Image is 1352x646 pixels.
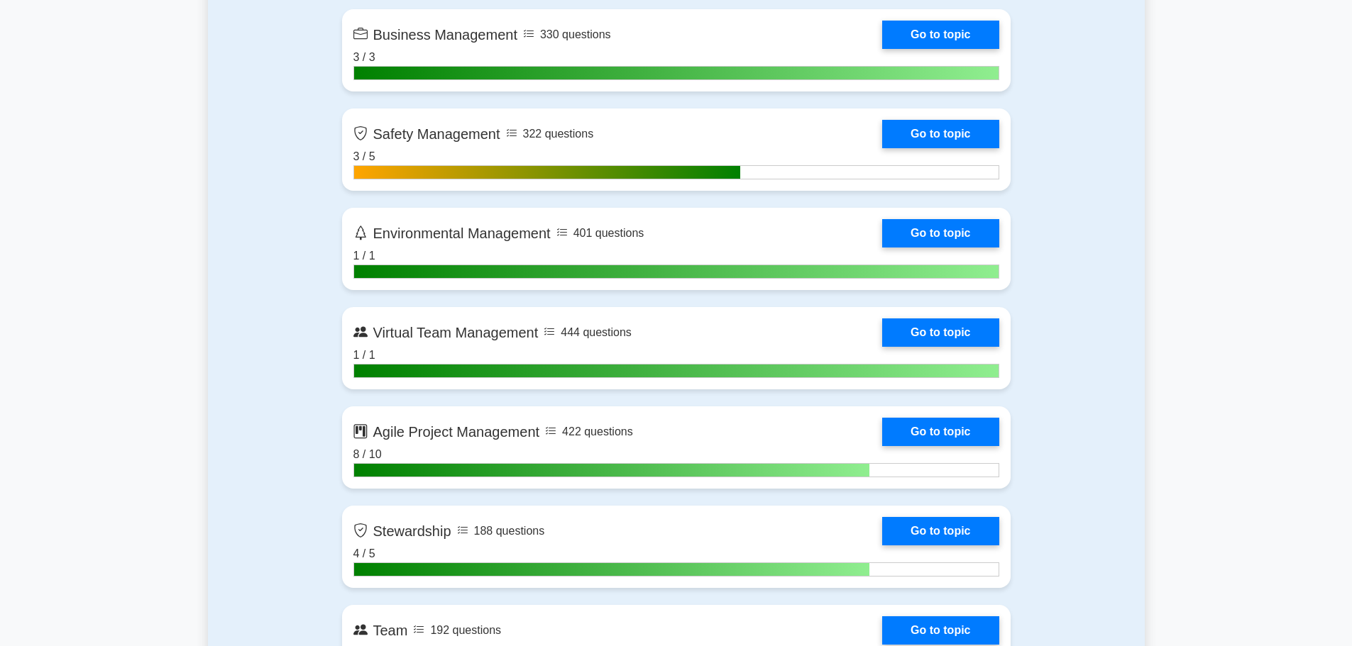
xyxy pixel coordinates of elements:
a: Go to topic [882,219,999,247]
a: Go to topic [882,21,999,49]
a: Go to topic [882,318,999,347]
a: Go to topic [882,616,999,645]
a: Go to topic [882,120,999,148]
a: Go to topic [882,418,999,446]
a: Go to topic [882,517,999,545]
